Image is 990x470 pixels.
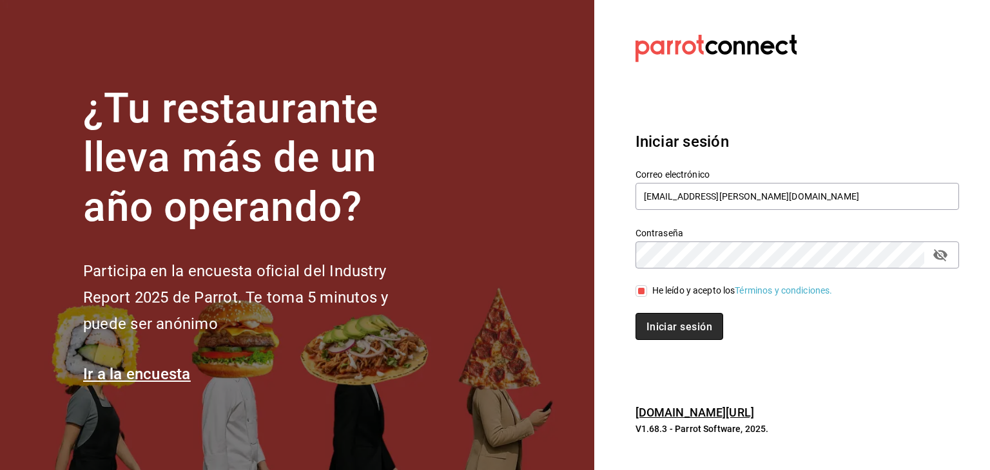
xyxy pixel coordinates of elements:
font: Correo electrónico [636,169,710,179]
font: ¿Tu restaurante lleva más de un año operando? [83,84,378,232]
a: Términos y condiciones. [735,285,832,296]
font: He leído y acepto los [652,285,735,296]
input: Ingresa tu correo electrónico [636,183,959,210]
font: Participa en la encuesta oficial del Industry Report 2025 de Parrot. Te toma 5 minutos y puede se... [83,262,388,333]
a: Ir a la encuesta [83,365,191,383]
button: campo de contraseña [929,244,951,266]
font: Contraseña [636,227,683,238]
a: [DOMAIN_NAME][URL] [636,406,754,419]
font: Iniciar sesión [636,133,729,151]
font: Iniciar sesión [646,321,712,333]
button: Iniciar sesión [636,313,723,340]
font: V1.68.3 - Parrot Software, 2025. [636,424,769,434]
